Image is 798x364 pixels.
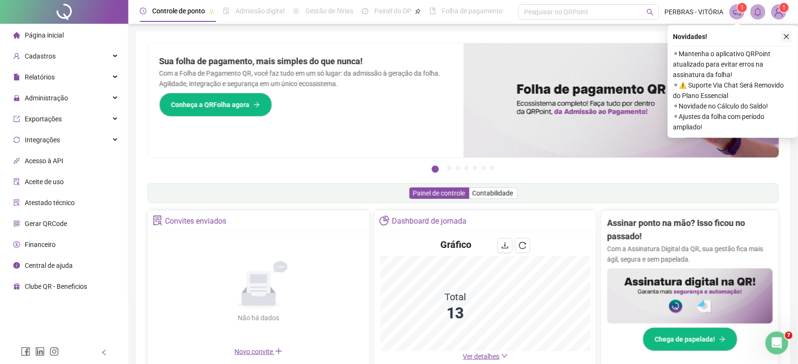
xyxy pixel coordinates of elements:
span: Folha de pagamento [442,7,503,15]
span: user-add [13,53,20,59]
button: 7 [490,166,495,170]
span: Admissão digital [235,7,284,15]
button: Chega de papelada! [643,327,738,351]
span: download [501,242,509,249]
span: arrow-right [253,101,260,108]
span: clock-circle [140,8,146,14]
img: 59593 [772,5,786,19]
span: Acesso à API [25,157,63,165]
span: file-done [223,8,230,14]
span: solution [153,216,163,226]
span: dashboard [362,8,369,14]
button: 1 [432,166,439,173]
span: home [13,32,20,39]
span: info-circle [13,262,20,269]
span: search [647,9,654,16]
span: ⚬ Ajustes da folha com período ampliado! [673,111,792,132]
span: sun [293,8,300,14]
span: 1 [783,4,786,11]
span: Aceite de uso [25,178,64,186]
span: PERBRAS - VITÓRIA [665,7,724,17]
span: solution [13,199,20,206]
span: plus [275,347,282,355]
span: audit [13,178,20,185]
span: Gestão de férias [305,7,353,15]
p: Com a Folha de Pagamento QR, você faz tudo em um só lugar: da admissão à geração da folha. Agilid... [159,68,452,89]
span: pushpin [209,9,214,14]
span: 1 [741,4,744,11]
a: Ver detalhes down [463,353,508,360]
sup: Atualize o seu contato no menu Meus Dados [779,3,789,12]
span: instagram [49,347,59,356]
span: Contabilidade [473,189,514,197]
span: bell [754,8,762,16]
span: file [13,74,20,80]
h2: Sua folha de pagamento, mais simples do que nunca! [159,55,452,68]
span: facebook [21,347,30,356]
span: linkedin [35,347,45,356]
h2: Assinar ponto na mão? Isso ficou no passado! [607,216,773,244]
span: Página inicial [25,31,64,39]
span: Gerar QRCode [25,220,67,227]
span: Conheça a QRFolha agora [171,99,250,110]
span: notification [733,8,741,16]
span: Painel de controle [413,189,466,197]
span: arrow-right [719,336,726,343]
img: banner%2F02c71560-61a6-44d4-94b9-c8ab97240462.png [607,268,773,324]
span: Exportações [25,115,62,123]
div: Convites enviados [165,213,226,229]
span: Relatórios [25,73,55,81]
span: pie-chart [380,216,389,226]
span: down [501,353,508,359]
span: Central de ajuda [25,262,73,269]
img: banner%2F8d14a306-6205-4263-8e5b-06e9a85ad873.png [464,43,779,157]
span: close [783,33,790,40]
span: reload [519,242,526,249]
span: ⚬ Novidade no Cálculo do Saldo! [673,101,792,111]
span: api [13,157,20,164]
span: Controle de ponto [152,7,205,15]
span: Novidades ! [673,31,708,42]
button: 2 [447,166,452,170]
sup: 1 [738,3,747,12]
span: qrcode [13,220,20,227]
span: Atestado técnico [25,199,75,207]
span: left [101,349,107,356]
button: 4 [464,166,469,170]
span: Administração [25,94,68,102]
span: pushpin [415,9,421,14]
div: Dashboard de jornada [392,213,467,229]
span: Financeiro [25,241,56,248]
iframe: Intercom live chat [766,332,788,354]
span: Chega de papelada! [655,334,715,344]
span: Painel do DP [374,7,411,15]
span: gift [13,283,20,290]
span: book [429,8,436,14]
span: Cadastros [25,52,56,60]
span: Clube QR - Beneficios [25,283,87,290]
span: Ver detalhes [463,353,500,360]
span: Novo convite [235,348,282,355]
span: ⚬ Mantenha o aplicativo QRPoint atualizado para evitar erros na assinatura da folha! [673,49,792,80]
div: Não há dados [215,313,302,323]
p: Com a Assinatura Digital da QR, sua gestão fica mais ágil, segura e sem papelada. [607,244,773,265]
span: dollar [13,241,20,248]
span: 7 [785,332,793,339]
span: ⚬ ⚠️ Suporte Via Chat Será Removido do Plano Essencial [673,80,792,101]
button: 5 [473,166,477,170]
button: 3 [456,166,460,170]
span: lock [13,95,20,101]
span: export [13,116,20,122]
button: Conheça a QRFolha agora [159,93,272,117]
button: 6 [481,166,486,170]
span: sync [13,137,20,143]
span: Integrações [25,136,60,144]
h4: Gráfico [440,238,471,251]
